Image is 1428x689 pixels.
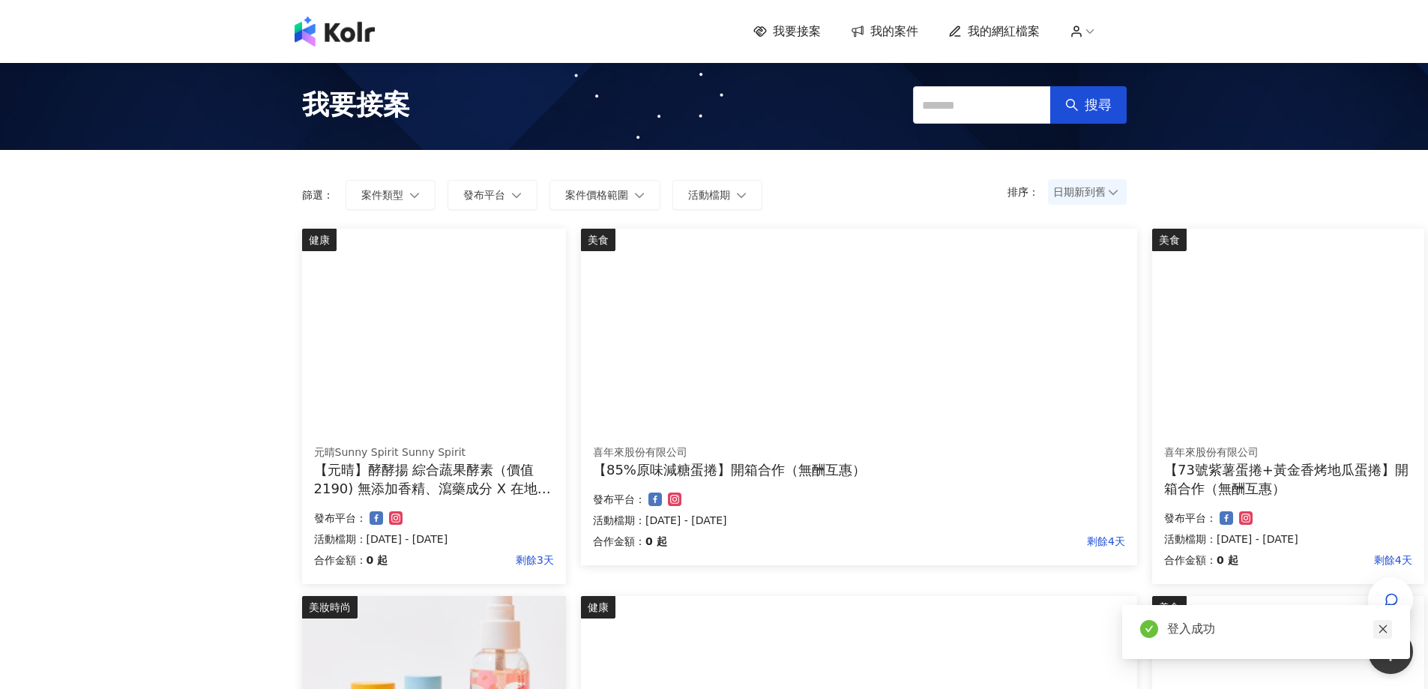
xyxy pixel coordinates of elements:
a: 我的案件 [851,23,918,40]
span: 活動檔期 [688,189,730,201]
span: 案件類型 [361,189,403,201]
div: 喜年來股份有限公司 [593,445,1125,460]
span: 我的網紅檔案 [968,23,1040,40]
p: 發布平台： [314,509,367,527]
div: 美食 [1152,596,1187,619]
div: 元晴Sunny Spirit Sunny Spirit [314,445,554,460]
img: 酵酵揚｜綜合蔬果酵素 [302,229,566,427]
div: 美食 [1152,229,1187,251]
div: 喜年來股份有限公司 [1164,445,1412,460]
span: 我的案件 [870,23,918,40]
span: 我要接案 [302,86,410,124]
div: 健康 [581,596,615,619]
p: 排序： [1007,186,1048,198]
img: logo [295,16,375,46]
p: 活動檔期：[DATE] - [DATE] [314,530,554,548]
div: 【85%原味減糖蛋捲】開箱合作（無酬互惠） [593,460,1125,479]
span: 搜尋 [1085,97,1112,113]
span: 發布平台 [463,189,505,201]
p: 0 起 [367,551,388,569]
a: 我要接案 [753,23,821,40]
button: 案件價格範圍 [549,180,660,210]
img: 85%原味減糖蛋捲 [581,229,1137,427]
p: 發布平台： [1164,509,1217,527]
p: 0 起 [1217,551,1238,569]
button: 活動檔期 [672,180,762,210]
p: 活動檔期：[DATE] - [DATE] [593,511,1125,529]
p: 剩餘4天 [667,532,1125,550]
p: 合作金額： [1164,551,1217,569]
p: 合作金額： [593,532,645,550]
p: 剩餘3天 [388,551,554,569]
span: close [1378,624,1388,634]
p: 篩選： [302,189,334,201]
span: 日期新到舊 [1053,181,1121,203]
p: 活動檔期：[DATE] - [DATE] [1164,530,1412,548]
p: 0 起 [645,532,667,550]
span: 案件價格範圍 [565,189,628,201]
p: 發布平台： [593,490,645,508]
p: 剩餘4天 [1238,551,1412,569]
span: search [1065,98,1079,112]
div: 【73號紫薯蛋捲+黃金香烤地瓜蛋捲】開箱合作（無酬互惠） [1164,460,1412,498]
div: 健康 [302,229,337,251]
div: 登入成功 [1167,620,1392,638]
p: 合作金額： [314,551,367,569]
button: 發布平台 [448,180,537,210]
img: 73號紫薯蛋捲+黃金香烤地瓜蛋捲 [1152,229,1424,427]
button: 搜尋 [1050,86,1127,124]
span: check-circle [1140,620,1158,638]
div: 【元晴】酵酵揚 綜合蔬果酵素（價值2190) 無添加香精、瀉藥成分 X 在地小農蔬果萃取 x 營養博士科研 [314,460,554,498]
div: 美食 [581,229,615,251]
div: 美妝時尚 [302,596,358,619]
button: 案件類型 [346,180,436,210]
a: 我的網紅檔案 [948,23,1040,40]
span: 我要接案 [773,23,821,40]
